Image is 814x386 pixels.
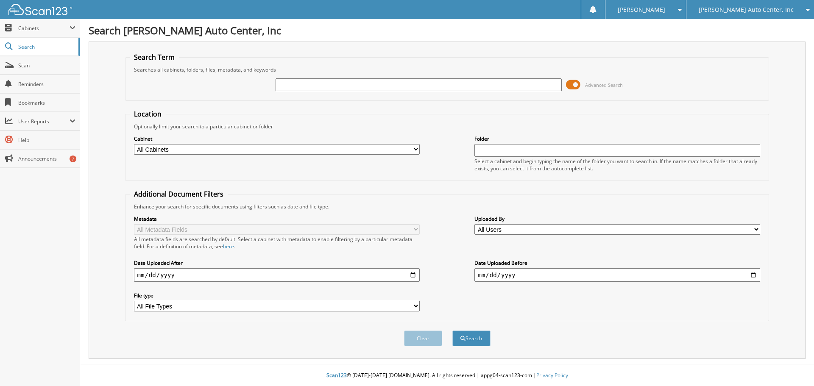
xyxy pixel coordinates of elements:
a: Privacy Policy [536,372,568,379]
img: scan123-logo-white.svg [8,4,72,15]
label: Uploaded By [474,215,760,222]
div: All metadata fields are searched by default. Select a cabinet with metadata to enable filtering b... [134,236,420,250]
button: Search [452,330,491,346]
span: [PERSON_NAME] Auto Center, Inc [699,7,794,12]
div: 7 [70,156,76,162]
button: Clear [404,330,442,346]
div: Select a cabinet and begin typing the name of the folder you want to search in. If the name match... [474,158,760,172]
legend: Location [130,109,166,119]
label: Metadata [134,215,420,222]
div: Optionally limit your search to a particular cabinet or folder [130,123,765,130]
span: [PERSON_NAME] [618,7,665,12]
span: Advanced Search [585,82,623,88]
span: Scan [18,62,75,69]
label: Cabinet [134,135,420,142]
span: Reminders [18,81,75,88]
span: Bookmarks [18,99,75,106]
span: Help [18,136,75,144]
div: Enhance your search for specific documents using filters such as date and file type. [130,203,765,210]
span: Scan123 [326,372,347,379]
span: Search [18,43,74,50]
span: User Reports [18,118,70,125]
legend: Additional Document Filters [130,189,228,199]
span: Cabinets [18,25,70,32]
a: here [223,243,234,250]
input: start [134,268,420,282]
label: Folder [474,135,760,142]
input: end [474,268,760,282]
div: © [DATE]-[DATE] [DOMAIN_NAME]. All rights reserved | appg04-scan123-com | [80,365,814,386]
label: File type [134,292,420,299]
label: Date Uploaded Before [474,259,760,267]
label: Date Uploaded After [134,259,420,267]
legend: Search Term [130,53,179,62]
div: Searches all cabinets, folders, files, metadata, and keywords [130,66,765,73]
span: Announcements [18,155,75,162]
h1: Search [PERSON_NAME] Auto Center, Inc [89,23,806,37]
